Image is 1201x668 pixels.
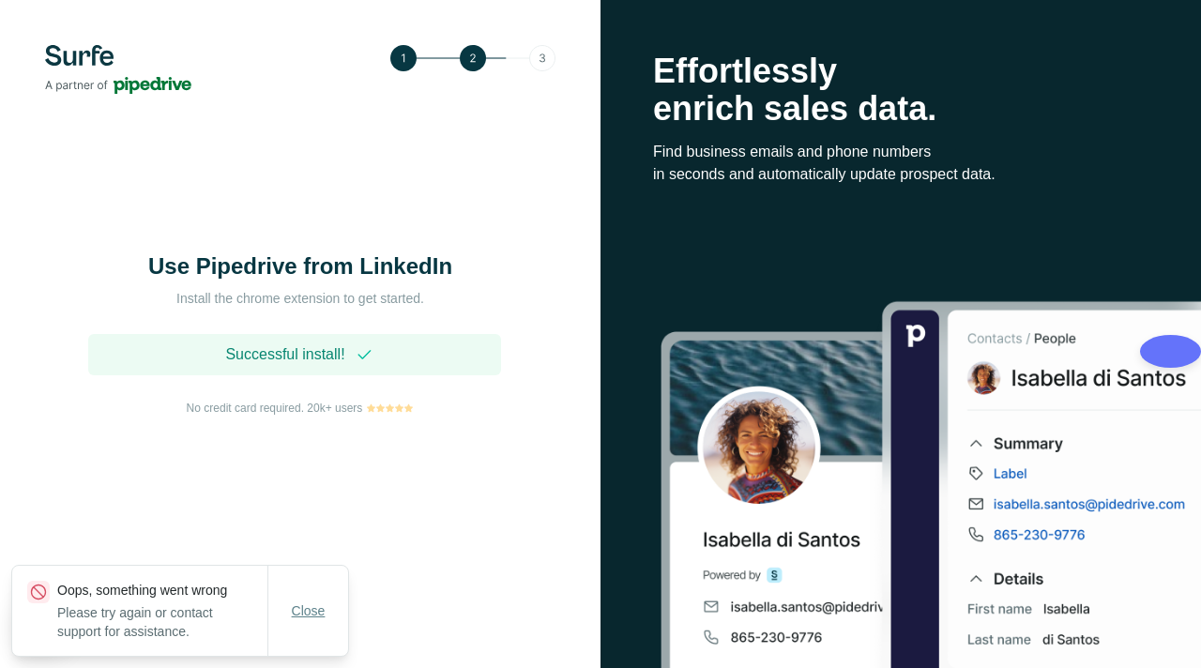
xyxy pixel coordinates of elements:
span: Successful install! [225,343,344,366]
p: Effortlessly [653,53,1148,90]
span: No credit card required. 20k+ users [187,400,363,417]
p: Please try again or contact support for assistance. [57,603,267,641]
p: in seconds and automatically update prospect data. [653,163,1148,186]
img: Step 2 [390,45,555,71]
p: enrich sales data. [653,90,1148,128]
img: Surfe Stock Photo - Selling good vibes [661,299,1201,668]
span: Close [292,601,326,620]
h1: Use Pipedrive from LinkedIn [113,251,488,281]
button: Close [279,594,339,628]
p: Oops, something went wrong [57,581,267,600]
p: Find business emails and phone numbers [653,141,1148,163]
p: Install the chrome extension to get started. [113,289,488,308]
img: Surfe's logo [45,45,191,94]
